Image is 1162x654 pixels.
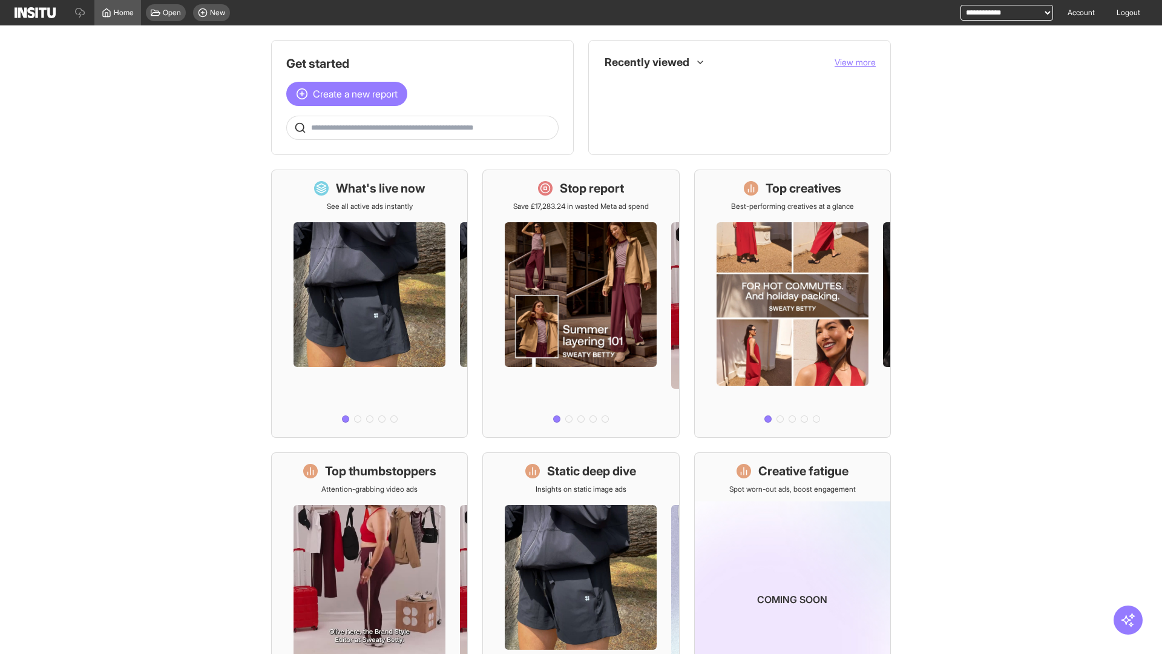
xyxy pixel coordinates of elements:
p: Save £17,283.24 in wasted Meta ad spend [513,202,649,211]
span: Home [114,8,134,18]
p: Insights on static image ads [536,484,626,494]
p: Attention-grabbing video ads [321,484,418,494]
h1: Static deep dive [547,463,636,480]
h1: Top creatives [766,180,841,197]
a: Top creativesBest-performing creatives at a glance [694,170,891,438]
h1: Stop report [560,180,624,197]
p: See all active ads instantly [327,202,413,211]
span: New [210,8,225,18]
span: View more [835,57,876,67]
a: Stop reportSave £17,283.24 in wasted Meta ad spend [482,170,679,438]
button: Create a new report [286,82,407,106]
h1: What's live now [336,180,425,197]
span: Create a new report [313,87,398,101]
span: Open [163,8,181,18]
img: Logo [15,7,56,18]
button: View more [835,56,876,68]
p: Best-performing creatives at a glance [731,202,854,211]
h1: Top thumbstoppers [325,463,436,480]
h1: Get started [286,55,559,72]
a: What's live nowSee all active ads instantly [271,170,468,438]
